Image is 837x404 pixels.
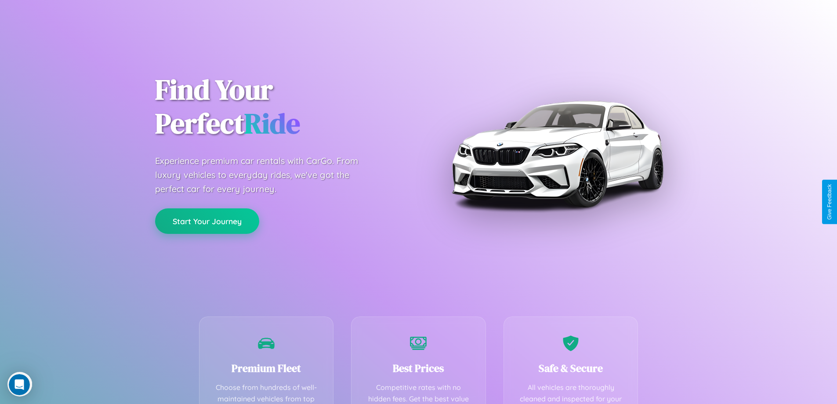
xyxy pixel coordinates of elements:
p: Experience premium car rentals with CarGo. From luxury vehicles to everyday rides, we've got the ... [155,154,375,196]
h3: Premium Fleet [213,361,320,375]
span: Ride [244,104,300,142]
button: Start Your Journey [155,208,259,234]
h3: Safe & Secure [517,361,625,375]
h3: Best Prices [365,361,472,375]
h1: Find Your Perfect [155,73,406,141]
div: Give Feedback [826,184,833,220]
div: Open Intercom Messenger [4,4,163,28]
img: Premium BMW car rental vehicle [447,44,667,264]
iframe: Intercom live chat [9,374,30,395]
iframe: Intercom live chat discovery launcher [7,372,32,397]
